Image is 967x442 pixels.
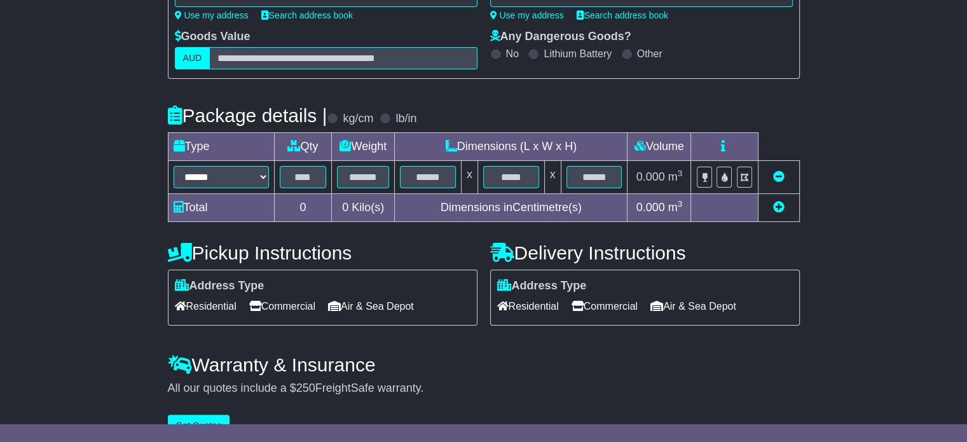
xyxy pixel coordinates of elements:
[395,194,628,222] td: Dimensions in Centimetre(s)
[461,161,477,194] td: x
[773,201,785,214] a: Add new item
[168,382,800,396] div: All our quotes include a $ FreightSafe warranty.
[544,48,612,60] label: Lithium Battery
[577,10,668,20] a: Search address book
[490,30,631,44] label: Any Dangerous Goods?
[497,296,559,316] span: Residential
[168,194,274,222] td: Total
[168,354,800,375] h4: Warranty & Insurance
[572,296,638,316] span: Commercial
[296,382,315,394] span: 250
[332,133,395,161] td: Weight
[395,112,416,126] label: lb/in
[274,133,332,161] td: Qty
[332,194,395,222] td: Kilo(s)
[628,133,691,161] td: Volume
[490,10,564,20] a: Use my address
[175,279,264,293] label: Address Type
[636,201,665,214] span: 0.000
[544,161,561,194] td: x
[342,201,348,214] span: 0
[773,170,785,183] a: Remove this item
[497,279,587,293] label: Address Type
[678,169,683,178] sup: 3
[175,30,250,44] label: Goods Value
[650,296,736,316] span: Air & Sea Depot
[175,10,249,20] a: Use my address
[175,47,210,69] label: AUD
[395,133,628,161] td: Dimensions (L x W x H)
[343,112,373,126] label: kg/cm
[261,10,353,20] a: Search address book
[490,242,800,263] h4: Delivery Instructions
[506,48,519,60] label: No
[168,105,327,126] h4: Package details |
[168,415,230,437] button: Get Quotes
[168,133,274,161] td: Type
[168,242,477,263] h4: Pickup Instructions
[175,296,237,316] span: Residential
[668,201,683,214] span: m
[636,170,665,183] span: 0.000
[678,199,683,209] sup: 3
[637,48,662,60] label: Other
[274,194,332,222] td: 0
[328,296,414,316] span: Air & Sea Depot
[249,296,315,316] span: Commercial
[668,170,683,183] span: m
